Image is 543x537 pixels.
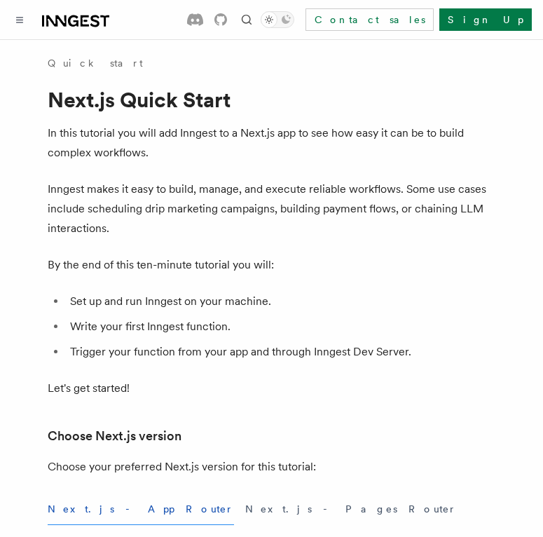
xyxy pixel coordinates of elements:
a: Choose Next.js version [48,426,181,446]
p: Let's get started! [48,379,496,398]
button: Toggle navigation [11,11,28,28]
li: Set up and run Inngest on your machine. [66,292,496,311]
li: Write your first Inngest function. [66,317,496,337]
a: Sign Up [439,8,532,31]
button: Toggle dark mode [261,11,294,28]
p: Choose your preferred Next.js version for this tutorial: [48,457,496,477]
p: By the end of this ten-minute tutorial you will: [48,255,496,275]
p: Inngest makes it easy to build, manage, and execute reliable workflows. Some use cases include sc... [48,179,496,238]
a: Quick start [48,56,143,70]
a: Contact sales [305,8,434,31]
li: Trigger your function from your app and through Inngest Dev Server. [66,342,496,362]
h1: Next.js Quick Start [48,87,496,112]
button: Next.js - App Router [48,494,234,525]
button: Next.js - Pages Router [245,494,457,525]
button: Find something... [238,11,255,28]
p: In this tutorial you will add Inngest to a Next.js app to see how easy it can be to build complex... [48,123,496,163]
